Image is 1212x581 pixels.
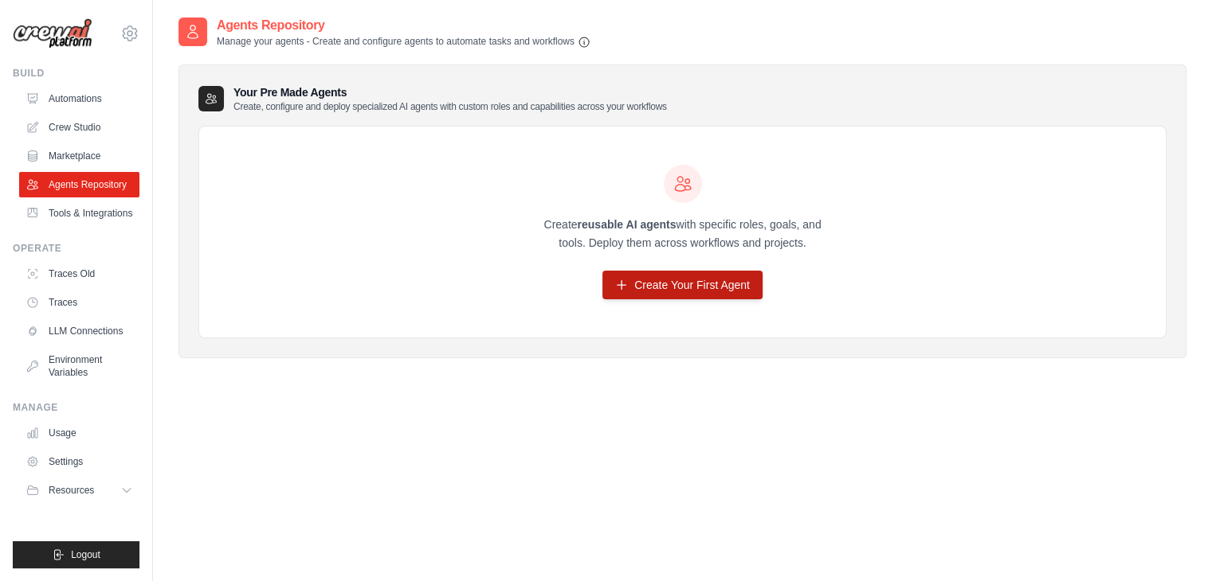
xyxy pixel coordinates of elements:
[71,548,100,561] span: Logout
[602,271,763,299] a: Create Your First Agent
[217,16,590,35] h2: Agents Repository
[13,541,139,568] button: Logout
[19,290,139,315] a: Traces
[49,484,94,497] span: Resources
[19,143,139,169] a: Marketplace
[19,347,139,385] a: Environment Variables
[233,100,667,113] p: Create, configure and deploy specialized AI agents with custom roles and capabilities across your...
[19,261,139,287] a: Traces Old
[19,478,139,503] button: Resources
[13,242,139,255] div: Operate
[13,67,139,80] div: Build
[19,449,139,474] a: Settings
[577,218,676,231] strong: reusable AI agents
[530,216,836,252] p: Create with specific roles, goals, and tools. Deploy them across workflows and projects.
[13,401,139,414] div: Manage
[19,318,139,344] a: LLM Connections
[19,420,139,446] a: Usage
[19,115,139,140] a: Crew Studio
[19,86,139,111] a: Automations
[19,201,139,226] a: Tools & Integrations
[233,84,667,113] h3: Your Pre Made Agents
[217,35,590,49] p: Manage your agents - Create and configure agents to automate tasks and workflows
[19,172,139,197] a: Agents Repository
[13,18,92,49] img: Logo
